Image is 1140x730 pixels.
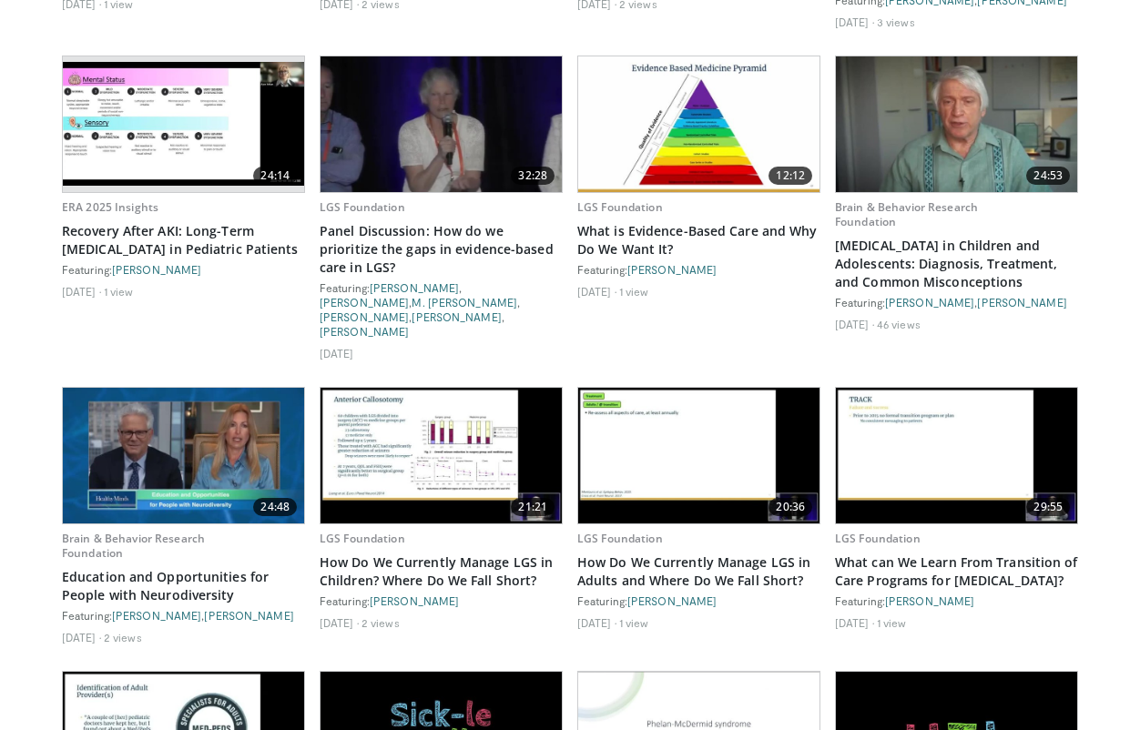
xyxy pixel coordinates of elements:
[877,615,907,630] li: 1 view
[577,593,820,608] div: Featuring:
[835,593,1078,608] div: Featuring:
[885,594,974,607] a: [PERSON_NAME]
[577,262,820,277] div: Featuring:
[578,56,819,192] img: b81951eb-3c12-4d5e-8ad9-92603d9bfaa4.620x360_q85_upscale.jpg
[577,284,616,299] li: [DATE]
[320,325,409,338] a: [PERSON_NAME]
[578,388,819,523] img: b01305fb-12aa-4c5b-b4f7-87517a1139b5.620x360_q85_upscale.jpg
[412,296,517,309] a: M. [PERSON_NAME]
[320,296,409,309] a: [PERSON_NAME]
[204,609,293,622] a: [PERSON_NAME]
[619,284,649,299] li: 1 view
[836,56,1077,192] img: 5b8011c7-1005-4e73-bd4d-717c320f5860.620x360_q85_upscale.jpg
[1026,167,1070,185] span: 24:53
[370,281,459,294] a: [PERSON_NAME]
[835,295,1078,309] div: Featuring: ,
[320,222,563,277] a: Panel Discussion: How do we prioritize the gaps in evidence-based care in LGS?
[320,615,359,630] li: [DATE]
[62,262,305,277] div: Featuring:
[320,553,563,590] a: How Do We Currently Manage LGS in Children? Where Do We Fall Short?
[835,15,874,29] li: [DATE]
[835,615,874,630] li: [DATE]
[253,167,297,185] span: 24:14
[627,594,717,607] a: [PERSON_NAME]
[104,630,142,644] li: 2 views
[321,56,562,192] a: 32:28
[112,263,201,276] a: [PERSON_NAME]
[835,553,1078,590] a: What can We Learn From Transition of Care Programs for [MEDICAL_DATA]?
[619,615,649,630] li: 1 view
[577,553,820,590] a: How Do We Currently Manage LGS in Adults and Where Do We Fall Short?
[768,167,812,185] span: 12:12
[321,56,562,192] img: b51badbb-f6d0-4c93-99f5-f438254c7a1f.620x360_q85_upscale.jpg
[835,237,1078,291] a: [MEDICAL_DATA] in Children and Adolescents: Diagnosis, Treatment, and Common Misconceptions
[320,310,409,323] a: [PERSON_NAME]
[577,199,663,215] a: LGS Foundation
[768,498,812,516] span: 20:36
[321,388,562,523] img: 0ddd7a0a-a148-4344-b623-eeb4f6b2300e.620x360_q85_upscale.jpg
[320,531,405,546] a: LGS Foundation
[578,388,819,523] a: 20:36
[112,609,201,622] a: [PERSON_NAME]
[361,615,400,630] li: 2 views
[627,263,717,276] a: [PERSON_NAME]
[578,56,819,192] a: 12:12
[885,296,974,309] a: [PERSON_NAME]
[577,222,820,259] a: What is Evidence-Based Care and Why Do We Want It?
[62,630,101,644] li: [DATE]
[62,199,158,215] a: ERA 2025 Insights
[835,531,921,546] a: LGS Foundation
[877,15,915,29] li: 3 views
[62,531,205,561] a: Brain & Behavior Research Foundation
[836,56,1077,192] a: 24:53
[320,346,354,360] li: [DATE]
[836,388,1077,523] img: 4aac8694-d40f-47a1-b3e7-8a85d38ba873.620x360_q85_upscale.jpg
[63,56,304,192] a: 24:14
[62,608,305,623] div: Featuring: ,
[1026,498,1070,516] span: 29:55
[412,310,501,323] a: [PERSON_NAME]
[977,296,1066,309] a: [PERSON_NAME]
[835,199,978,229] a: Brain & Behavior Research Foundation
[62,222,305,259] a: Recovery After AKI: Long-Term [MEDICAL_DATA] in Pediatric Patients
[577,531,663,546] a: LGS Foundation
[877,317,921,331] li: 46 views
[835,317,874,331] li: [DATE]
[321,388,562,523] a: 21:21
[577,615,616,630] li: [DATE]
[253,498,297,516] span: 24:48
[511,498,555,516] span: 21:21
[511,167,555,185] span: 32:28
[104,284,134,299] li: 1 view
[63,388,304,523] img: 932adfb7-fb21-4e49-afd9-3ebc58b77978.620x360_q85_upscale.jpg
[63,62,304,185] img: 20eb14c6-8d24-4c86-a5b0-59059ad2371b.620x360_q85_upscale.jpg
[320,593,563,608] div: Featuring:
[836,388,1077,523] a: 29:55
[320,280,563,339] div: Featuring: , , , , ,
[62,568,305,604] a: Education and Opportunities for People with Neurodiversity
[320,199,405,215] a: LGS Foundation
[62,284,101,299] li: [DATE]
[63,388,304,523] a: 24:48
[370,594,459,607] a: [PERSON_NAME]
